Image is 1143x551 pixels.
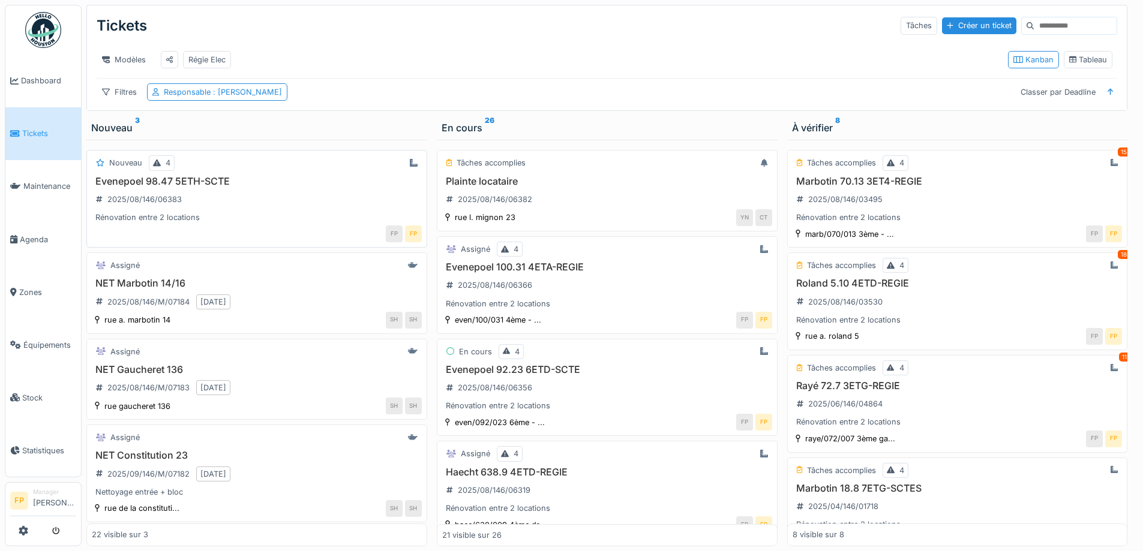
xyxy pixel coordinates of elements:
div: 2025/08/146/03530 [808,296,883,308]
div: rue l. mignon 23 [455,212,515,223]
div: [DATE] [200,382,226,393]
div: FP [736,312,753,329]
h3: Evenepoel 92.23 6ETD-SCTE [442,364,772,375]
div: 2025/08/146/06383 [107,194,182,205]
div: Rénovation entre 2 locations [793,212,1123,223]
div: 4 [166,157,170,168]
div: 2025/08/146/06366 [458,279,532,291]
h3: NET Gaucheret 136 [92,364,422,375]
div: 2025/08/146/03495 [808,194,883,205]
a: Stock [5,371,81,424]
div: En cours [459,346,492,357]
div: 2025/08/146/06319 [458,484,530,496]
div: 15 [1118,147,1130,156]
div: Nouveau [109,157,142,168]
div: Tâches [901,17,937,34]
div: rue a. roland 5 [805,330,859,342]
div: FP [1105,430,1122,447]
div: SH [405,398,422,414]
div: 4 [515,346,520,357]
div: 4 [899,157,904,168]
div: 4 [514,243,518,255]
a: Dashboard [5,55,81,107]
span: Agenda [20,234,76,245]
div: 22 visible sur 3 [92,529,148,541]
div: FP [736,414,753,430]
div: 2025/04/146/01718 [808,501,878,512]
h3: Roland 5.10 4ETD-REGIE [793,278,1123,289]
div: FP [755,516,772,533]
h3: Rayé 72.7 3ETG-REGIE [793,380,1123,392]
div: Tickets [97,10,147,41]
a: Statistiques [5,424,81,477]
div: FP [736,516,753,533]
span: Équipements [23,339,76,351]
div: 2025/08/146/06382 [458,194,532,205]
div: 18 [1118,250,1130,259]
a: Zones [5,266,81,318]
div: marb/070/013 3ème - ... [805,228,894,240]
a: Maintenance [5,160,81,213]
div: FP [755,312,772,329]
div: even/092/023 6ème - ... [455,417,545,428]
div: Modèles [97,51,151,68]
div: Tâches accomplies [807,362,876,374]
div: CT [755,209,772,226]
sup: 8 [835,121,840,135]
div: Assigné [461,448,490,459]
div: 4 [899,465,904,476]
div: Régie Elec [188,54,226,65]
div: Rénovation entre 2 locations [92,212,422,223]
a: FP Manager[PERSON_NAME] [10,487,76,516]
div: rue de la constituti... [104,502,179,514]
div: rue a. marbotin 14 [104,314,170,326]
a: Équipements [5,318,81,371]
h3: Marbotin 18.8 7ETG-SCTES [793,483,1123,494]
div: Rénovation entre 2 locations [442,298,772,309]
div: 2025/08/146/06356 [458,382,532,393]
h3: NET Constitution 23 [92,450,422,461]
div: FP [386,225,403,242]
sup: 26 [485,121,494,135]
h3: Evenepoel 100.31 4ETA-REGIE [442,261,772,273]
span: Maintenance [23,180,76,192]
img: Badge_color-CXgf-gQk.svg [25,12,61,48]
div: 8 visible sur 8 [793,529,844,541]
div: À vérifier [792,121,1123,135]
div: 2025/08/146/M/07184 [107,296,190,308]
h3: Evenepoel 98.47 5ETH-SCTE [92,176,422,187]
span: : [PERSON_NAME] [211,88,282,97]
div: Tâches accomplies [807,157,876,168]
div: haec/638/009 4ème dr... [455,519,546,531]
div: Assigné [110,432,140,443]
div: Rénovation entre 2 locations [442,502,772,514]
div: YN [736,209,753,226]
h3: Haecht 638.9 4ETD-REGIE [442,466,772,478]
a: Tickets [5,107,81,160]
div: Créer un ticket [942,17,1016,34]
div: 2025/08/146/M/07183 [107,382,190,393]
span: Statistiques [22,445,76,456]
div: Tableau [1069,54,1108,65]
div: FP [1086,225,1103,242]
div: 4 [899,260,904,271]
div: Nouveau [91,121,422,135]
div: 2025/09/146/M/07182 [107,468,190,480]
div: SH [386,398,403,414]
div: Rénovation entre 2 locations [793,314,1123,326]
div: Tâches accomplies [807,465,876,476]
div: FP [1105,328,1122,345]
a: Agenda [5,213,81,266]
div: Rénovation entre 2 locations [793,416,1123,427]
span: Dashboard [21,75,76,86]
div: [DATE] [200,468,226,480]
span: Tickets [22,128,76,139]
div: 11 [1119,353,1130,362]
div: FP [1105,225,1122,242]
div: SH [386,312,403,329]
div: Manager [33,487,76,496]
div: Filtres [97,83,142,101]
div: FP [755,414,772,430]
div: SH [405,500,422,517]
div: 4 [899,362,904,374]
